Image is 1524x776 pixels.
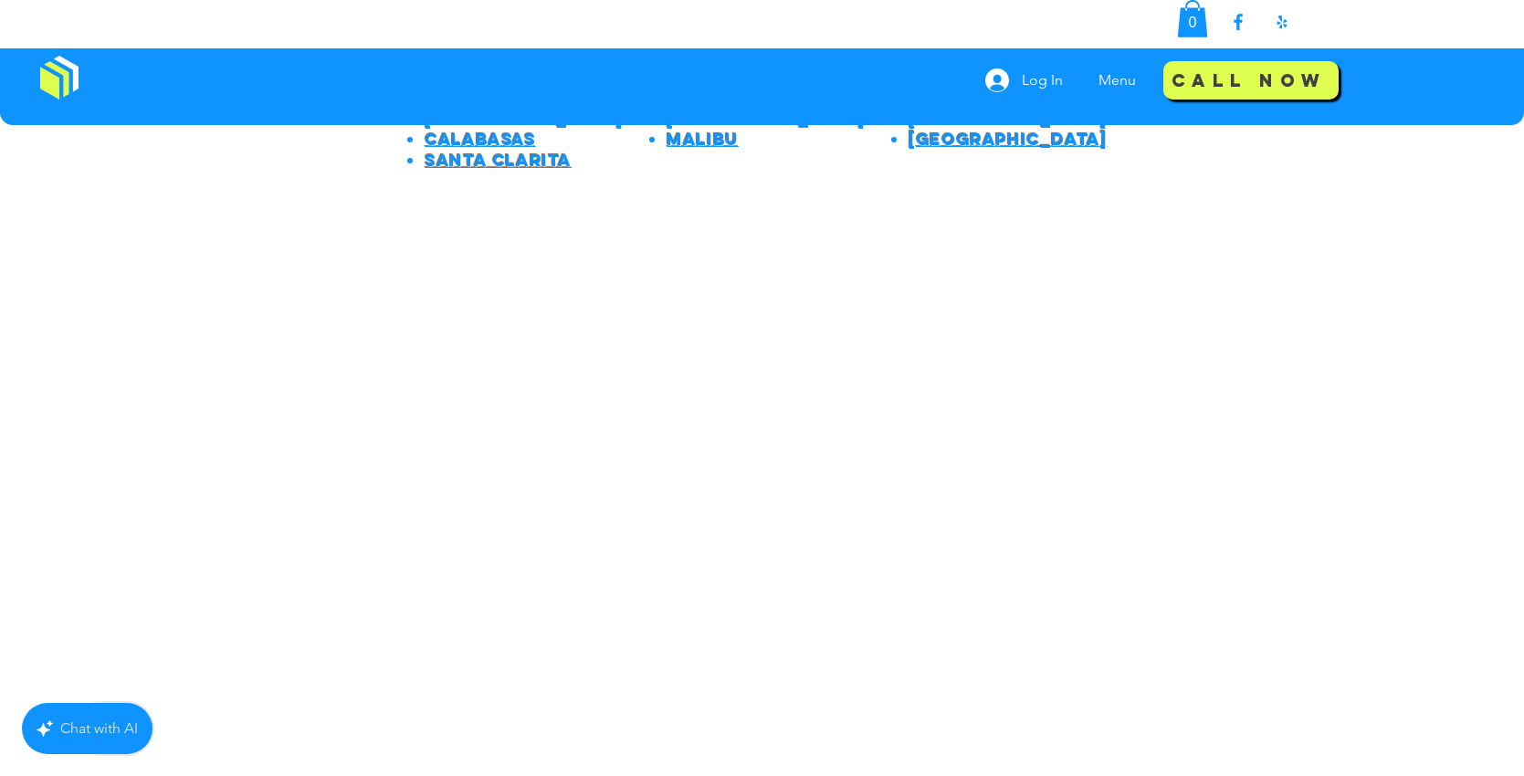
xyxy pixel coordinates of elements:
span: Log In [1015,70,1069,90]
nav: Site [1085,58,1155,103]
a: Santa Clarita [425,150,572,171]
a: [GEOGRAPHIC_DATA] [909,129,1107,150]
p: Menu [1089,58,1145,103]
img: Yelp! [1271,11,1293,33]
iframe: Wix Chat [1250,637,1524,774]
ul: Social Bar [1227,11,1293,33]
button: Log In [972,63,1076,98]
a: Malibu [667,129,739,150]
a: Calabasas [425,129,535,150]
button: Chat with AI, false, false [22,703,152,754]
span: Call Now [1172,62,1326,97]
img: Window Cleaning Budds, Affordable window cleaning services near me in Los Angeles [40,56,79,100]
img: Facebook [1227,11,1249,33]
a: Call Now [1163,53,1339,106]
text: 0 [1188,14,1196,30]
div: Chat with AI [60,716,138,741]
div: Menu [1085,58,1155,103]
